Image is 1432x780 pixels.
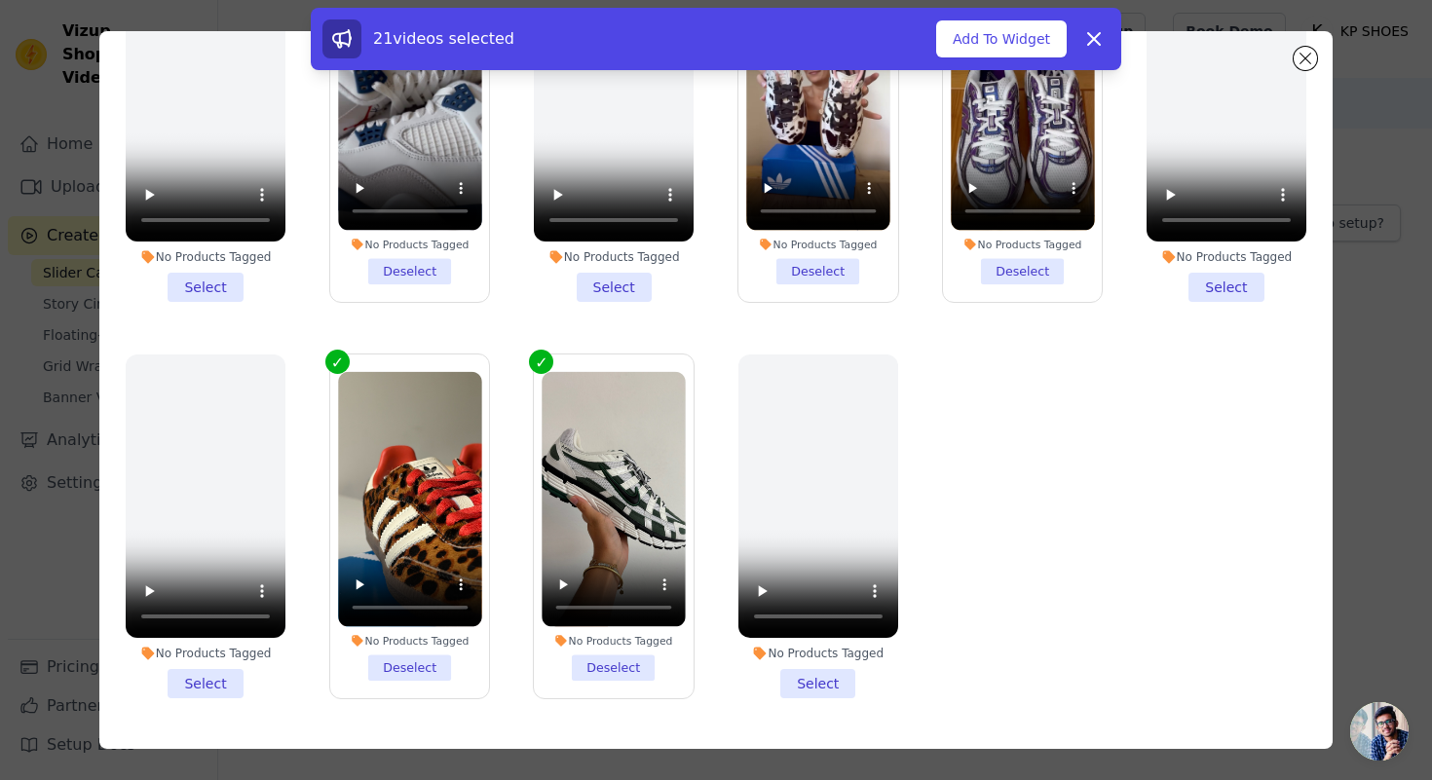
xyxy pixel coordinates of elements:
[126,249,285,265] div: No Products Tagged
[534,249,694,265] div: No Products Tagged
[1147,249,1306,265] div: No Products Tagged
[126,646,285,661] div: No Products Tagged
[338,634,481,648] div: No Products Tagged
[936,20,1067,57] button: Add To Widget
[338,238,481,251] div: No Products Tagged
[373,29,514,48] span: 21 videos selected
[951,238,1094,251] div: No Products Tagged
[738,646,898,661] div: No Products Tagged
[543,634,686,648] div: No Products Tagged
[1350,702,1409,761] div: Ouvrir le chat
[746,238,889,251] div: No Products Tagged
